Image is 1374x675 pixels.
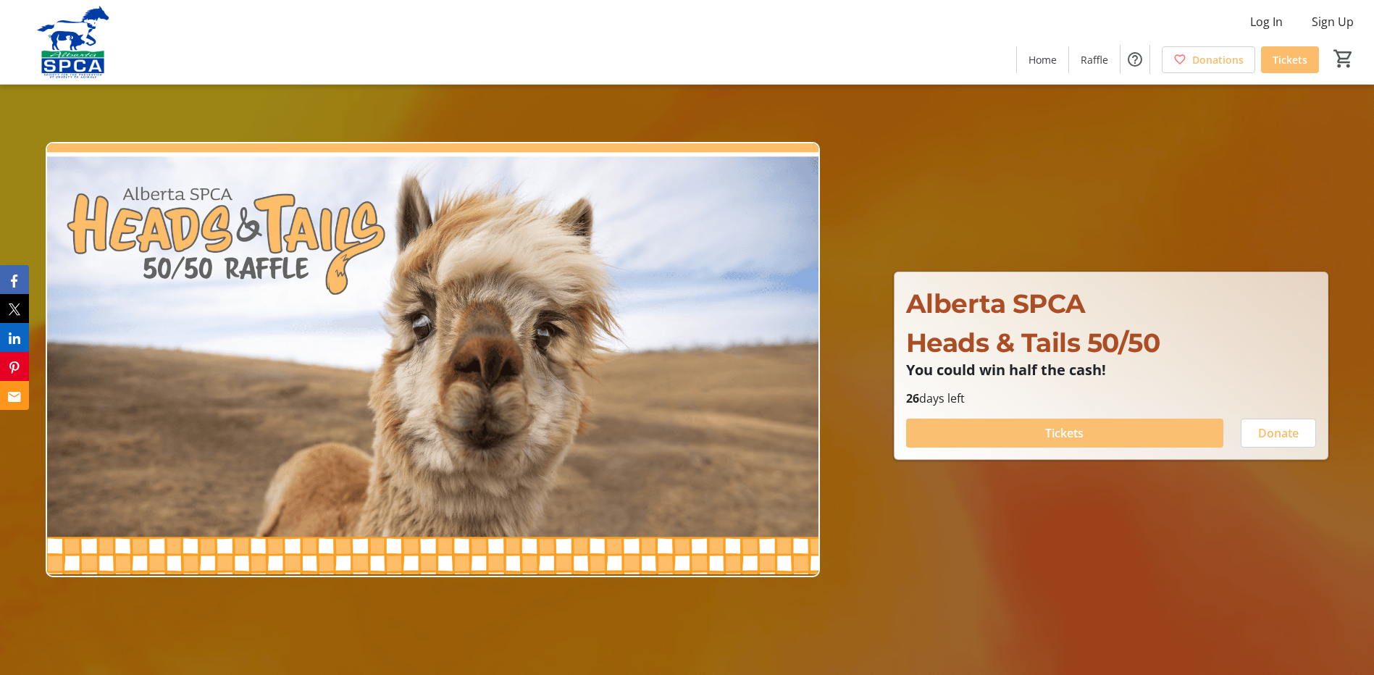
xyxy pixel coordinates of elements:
span: Sign Up [1312,13,1354,30]
span: Donate [1258,424,1299,442]
button: Log In [1239,10,1294,33]
a: Tickets [1261,46,1319,73]
span: Donations [1192,52,1244,67]
p: You could win half the cash! [906,362,1316,378]
span: Tickets [1273,52,1307,67]
span: Heads & Tails 50/50 [906,327,1160,359]
button: Donate [1241,419,1316,448]
a: Home [1017,46,1068,73]
button: Tickets [906,419,1223,448]
span: 26 [906,390,919,406]
button: Help [1120,45,1149,74]
span: Raffle [1081,52,1108,67]
span: Home [1029,52,1057,67]
button: Cart [1331,46,1357,72]
span: Tickets [1045,424,1084,442]
img: Alberta SPCA's Logo [9,6,138,78]
p: days left [906,390,1316,407]
span: Alberta SPCA [906,288,1086,319]
img: Campaign CTA Media Photo [46,142,820,577]
a: Raffle [1069,46,1120,73]
span: Log In [1250,13,1283,30]
a: Donations [1162,46,1255,73]
button: Sign Up [1300,10,1365,33]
